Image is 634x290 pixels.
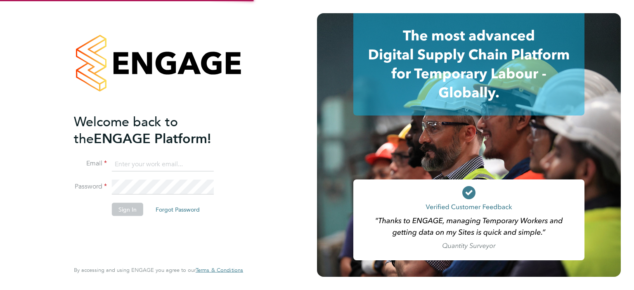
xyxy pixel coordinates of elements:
[112,203,143,216] button: Sign In
[196,267,243,273] a: Terms & Conditions
[74,182,107,191] label: Password
[149,203,206,216] button: Forgot Password
[74,159,107,168] label: Email
[74,113,235,147] h2: ENGAGE Platform!
[112,157,214,172] input: Enter your work email...
[74,266,243,273] span: By accessing and using ENGAGE you agree to our
[74,113,178,146] span: Welcome back to the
